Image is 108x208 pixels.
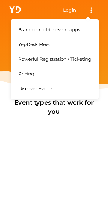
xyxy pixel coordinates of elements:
a: YepDesk Meet [15,37,94,52]
a: Branded mobile event apps [15,22,94,37]
label: Event types that work for you [9,98,99,131]
div: Find the features that work for you [2,47,106,74]
a: Discover Events [15,81,94,96]
button: Branded mobile event apps YepDesk Meet Powerful Registration / Ticketing Pricing Discover Events [84,5,99,15]
a: Login [63,7,76,13]
div: Registration & Ticketing module with flexible pricing [2,15,106,47]
a: Powerful Registration / Ticketing [15,52,94,66]
a: Pricing [15,66,94,81]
